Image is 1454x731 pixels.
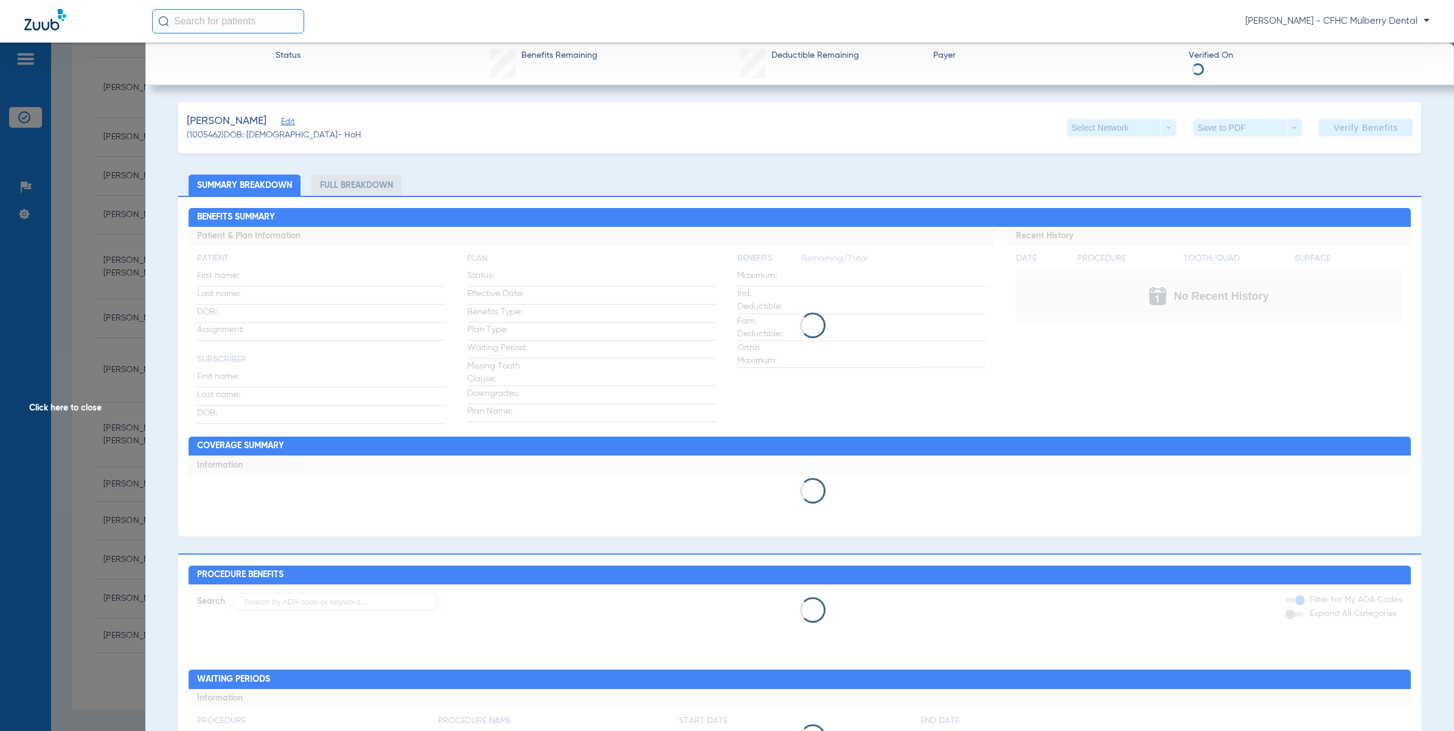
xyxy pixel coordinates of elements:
span: (1005462) DOB: [DEMOGRAPHIC_DATA] - HoH [187,129,361,142]
span: Verified On [1189,49,1434,62]
span: Status [276,49,301,62]
span: Payer [933,49,1178,62]
li: Summary Breakdown [189,175,301,196]
input: Search for patients [152,9,304,33]
li: Full Breakdown [311,175,402,196]
h2: Coverage Summary [189,437,1410,456]
span: Edit [281,117,292,129]
h2: Waiting Periods [189,670,1410,689]
span: [PERSON_NAME] - CFHC Mulberry Dental [1245,15,1430,27]
img: Zuub Logo [24,9,66,30]
span: Benefits Remaining [521,49,597,62]
iframe: Chat Widget [1393,673,1454,731]
span: [PERSON_NAME] [187,114,266,129]
span: Deductible Remaining [771,49,859,62]
h2: Benefits Summary [189,208,1410,227]
img: Search Icon [158,16,169,27]
h2: Procedure Benefits [189,566,1410,585]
